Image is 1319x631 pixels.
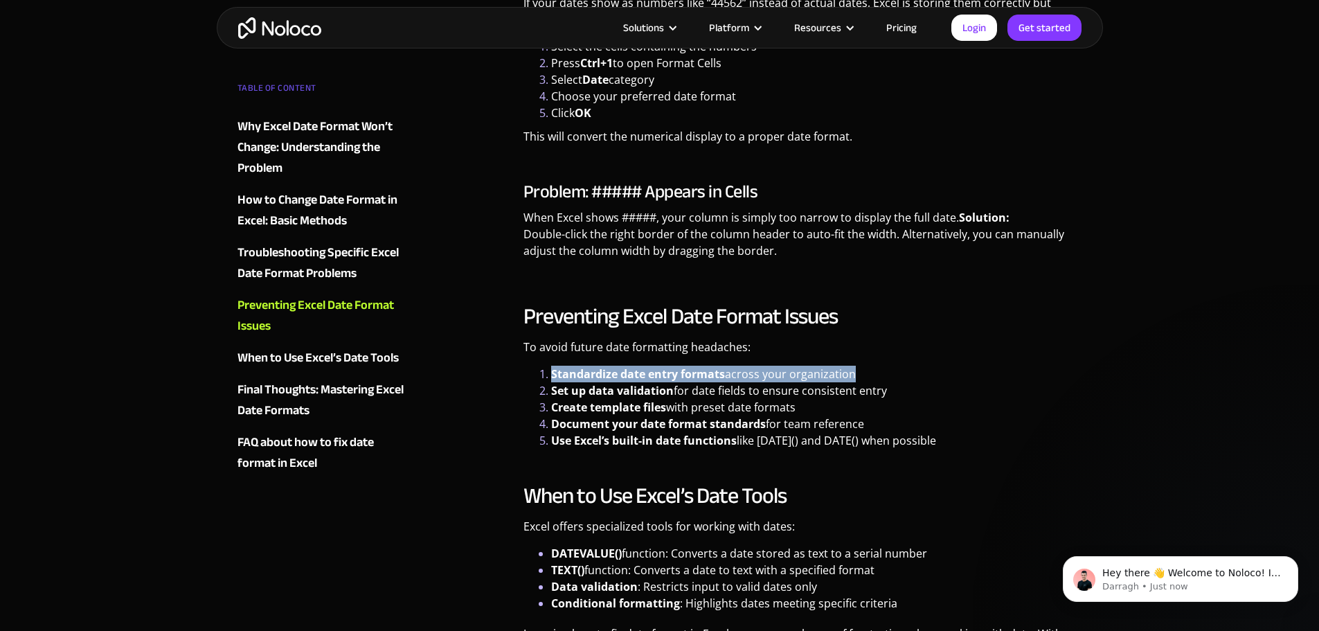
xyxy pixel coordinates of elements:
strong: OK [575,105,591,121]
li: for team reference [551,416,1082,432]
a: Get started [1007,15,1082,41]
h2: When to Use Excel’s Date Tools [523,482,1082,510]
a: When to Use Excel’s Date Tools [237,348,405,368]
a: FAQ about how to fix date format in Excel [237,432,405,474]
li: with preset date formats [551,399,1082,416]
strong: Use Excel’s built-in date functions [551,433,737,448]
li: Click [551,105,1082,121]
strong: Set up data validation [551,383,674,398]
div: Solutions [623,19,664,37]
strong: Create template files [551,400,666,415]
li: across your organization [551,366,1082,382]
strong: DATEVALUE() [551,546,622,561]
li: for date fields to ensure consistent entry [551,382,1082,399]
p: Excel offers specialized tools for working with dates: [523,518,1082,545]
div: Solutions [606,19,692,37]
strong: Solution: [959,210,1010,225]
div: Platform [692,19,777,37]
li: like [DATE]() and DATE() when possible [551,432,1082,449]
p: When Excel shows #####, your column is simply too narrow to display the full date. Double-click t... [523,209,1082,269]
li: Select category [551,71,1082,88]
iframe: Intercom notifications message [1042,527,1319,624]
a: How to Change Date Format in Excel: Basic Methods [237,190,405,231]
strong: Ctrl+1 [580,55,613,71]
strong: Data validation [551,579,638,594]
div: Resources [794,19,841,37]
strong: Document your date format standards [551,416,766,432]
p: To avoid future date formatting headaches: [523,339,1082,366]
h3: Problem: ##### Appears in Cells [523,181,1082,202]
p: This will convert the numerical display to a proper date format. [523,128,1082,155]
a: Why Excel Date Format Won’t Change: Understanding the Problem [237,116,405,179]
li: Press to open Format Cells [551,55,1082,71]
div: Resources [777,19,869,37]
div: TABLE OF CONTENT [237,78,405,105]
a: Troubleshooting Specific Excel Date Format Problems [237,242,405,284]
li: function: Converts a date stored as text to a serial number [551,545,1082,562]
strong: Standardize date entry formats [551,366,725,382]
a: home [238,17,321,39]
a: Pricing [869,19,934,37]
h2: Preventing Excel Date Format Issues [523,303,1082,330]
strong: Date [582,72,609,87]
li: Choose your preferred date format [551,88,1082,105]
strong: Conditional formatting [551,596,680,611]
strong: TEXT() [551,562,584,578]
li: : Restricts input to valid dates only [551,578,1082,595]
div: Platform [709,19,749,37]
li: : Highlights dates meeting specific criteria [551,595,1082,612]
a: Final Thoughts: Mastering Excel Date Formats [237,380,405,421]
a: Login [951,15,997,41]
div: When to Use Excel’s Date Tools [237,348,399,368]
a: Preventing Excel Date Format Issues [237,295,405,337]
li: function: Converts a date to text with a specified format [551,562,1082,578]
